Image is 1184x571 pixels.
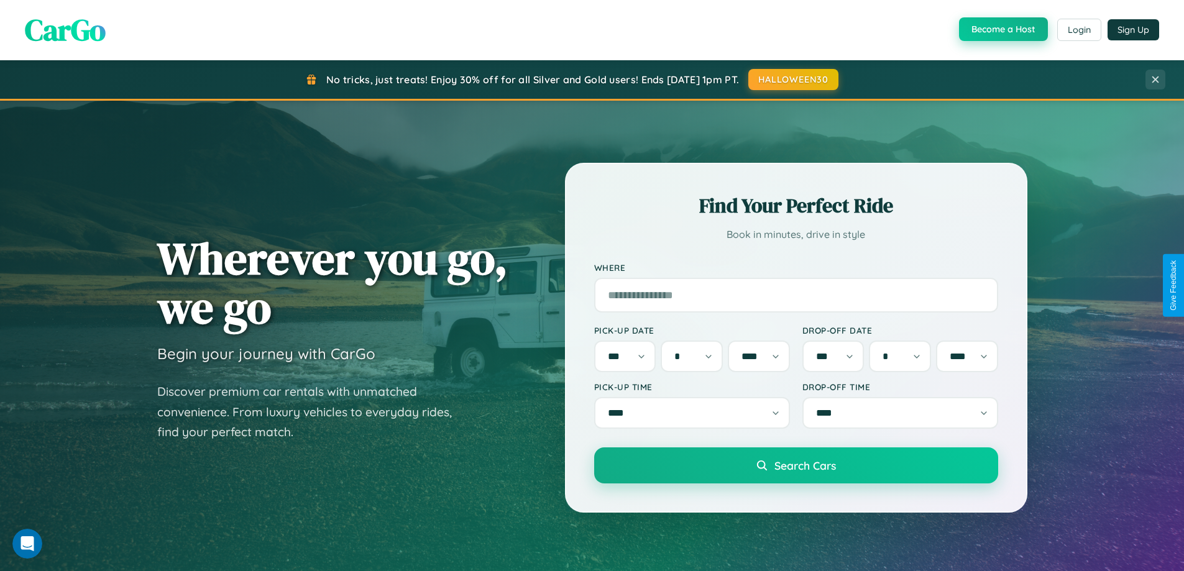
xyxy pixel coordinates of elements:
label: Drop-off Time [802,381,998,392]
label: Pick-up Time [594,381,790,392]
p: Discover premium car rentals with unmatched convenience. From luxury vehicles to everyday rides, ... [157,381,468,442]
span: CarGo [25,9,106,50]
label: Pick-up Date [594,325,790,336]
label: Drop-off Date [802,325,998,336]
iframe: Intercom live chat [12,529,42,559]
span: Search Cars [774,459,836,472]
button: Become a Host [959,17,1048,41]
button: Search Cars [594,447,998,483]
p: Book in minutes, drive in style [594,226,998,244]
h2: Find Your Perfect Ride [594,192,998,219]
h1: Wherever you go, we go [157,234,508,332]
label: Where [594,262,998,273]
button: Login [1057,19,1101,41]
h3: Begin your journey with CarGo [157,344,375,363]
div: Give Feedback [1169,260,1178,311]
button: HALLOWEEN30 [748,69,838,90]
button: Sign Up [1108,19,1159,40]
span: No tricks, just treats! Enjoy 30% off for all Silver and Gold users! Ends [DATE] 1pm PT. [326,73,739,86]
